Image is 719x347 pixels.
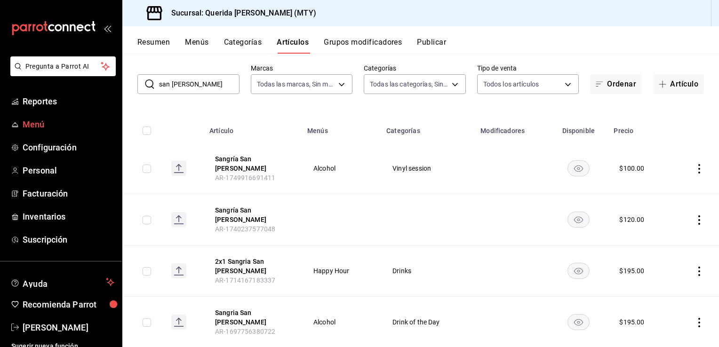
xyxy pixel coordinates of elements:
[324,38,402,54] button: Grupos modificadores
[653,74,704,94] button: Artículo
[475,113,549,143] th: Modificadores
[23,298,114,311] span: Recomienda Parrot
[392,268,463,274] span: Drinks
[164,8,316,19] h3: Sucursal: Querida [PERSON_NAME] (MTY)
[302,113,381,143] th: Menús
[392,319,463,325] span: Drink of the Day
[215,276,275,284] span: AR-1714167183337
[251,65,353,71] label: Marcas
[137,38,170,54] button: Resumen
[23,210,114,223] span: Inventarios
[417,38,446,54] button: Publicar
[215,308,290,327] button: edit-product-location
[10,56,116,76] button: Pregunta a Parrot AI
[23,118,114,131] span: Menú
[23,141,114,154] span: Configuración
[215,154,290,173] button: edit-product-location
[215,328,275,335] span: AR-1697756380722
[215,257,290,276] button: edit-product-location
[695,164,704,173] button: actions
[23,164,114,177] span: Personal
[215,225,275,233] span: AR-1740237577048
[277,38,309,54] button: Artículos
[224,38,262,54] button: Categorías
[23,95,114,108] span: Reportes
[23,276,102,288] span: Ayuda
[313,268,369,274] span: Happy Hour
[619,164,644,173] div: $ 100.00
[313,165,369,172] span: Alcohol
[23,233,114,246] span: Suscripción
[619,317,644,327] div: $ 195.00
[477,65,579,71] label: Tipo de venta
[23,187,114,200] span: Facturación
[695,215,704,225] button: actions
[608,113,671,143] th: Precio
[257,79,336,89] span: Todas las marcas, Sin marca
[567,160,590,176] button: availability-product
[567,314,590,330] button: availability-product
[25,62,101,71] span: Pregunta a Parrot AI
[590,74,642,94] button: Ordenar
[364,65,466,71] label: Categorías
[567,263,590,279] button: availability-product
[619,215,644,224] div: $ 120.00
[381,113,475,143] th: Categorías
[567,212,590,228] button: availability-product
[185,38,208,54] button: Menús
[215,205,290,224] button: edit-product-location
[392,165,463,172] span: Vinyl session
[215,174,275,181] span: AR-1749916691411
[7,68,116,78] a: Pregunta a Parrot AI
[695,267,704,276] button: actions
[695,318,704,327] button: actions
[370,79,448,89] span: Todas las categorías, Sin categoría
[159,75,240,94] input: Buscar artículo
[137,38,719,54] div: navigation tabs
[483,79,539,89] span: Todos los artículos
[204,113,302,143] th: Artículo
[23,321,114,334] span: [PERSON_NAME]
[313,319,369,325] span: Alcohol
[104,24,111,32] button: open_drawer_menu
[619,266,644,276] div: $ 195.00
[549,113,608,143] th: Disponible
